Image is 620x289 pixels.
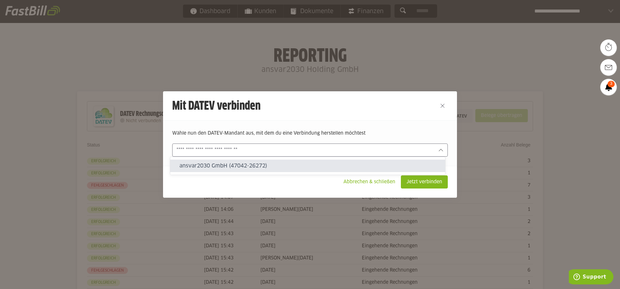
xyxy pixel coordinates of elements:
sl-option: ansvar2030 GmbH (47042-26272) [170,160,445,172]
sl-button: Jetzt verbinden [401,175,448,189]
sl-button: Abbrechen & schließen [338,175,401,189]
a: 3 [600,79,617,95]
p: Wähle nun den DATEV-Mandant aus, mit dem du eine Verbindung herstellen möchtest [172,130,448,137]
span: 3 [608,81,615,87]
iframe: Öffnet ein Widget, in dem Sie weitere Informationen finden [569,269,613,286]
